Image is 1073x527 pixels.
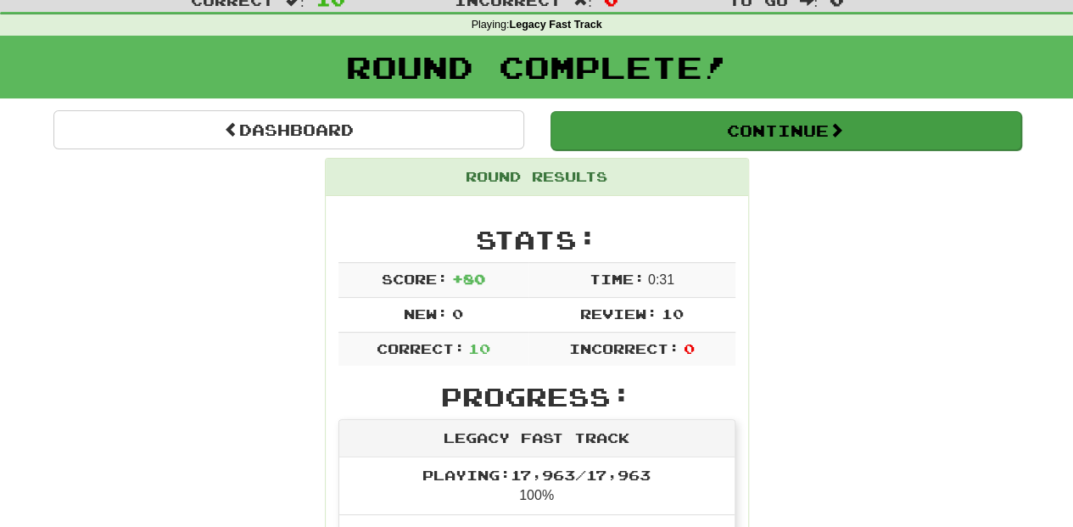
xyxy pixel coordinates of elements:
[338,383,735,411] h2: Progress:
[468,340,490,356] span: 10
[53,110,524,149] a: Dashboard
[580,306,657,322] span: Review:
[404,306,448,322] span: New:
[589,271,644,287] span: Time:
[326,159,748,196] div: Round Results
[376,340,464,356] span: Correct:
[339,457,735,515] li: 100%
[422,467,651,483] span: Playing: 17,963 / 17,963
[509,19,601,31] strong: Legacy Fast Track
[338,226,735,254] h2: Stats:
[451,271,484,287] span: + 80
[382,271,448,287] span: Score:
[6,50,1067,84] h1: Round Complete!
[569,340,679,356] span: Incorrect:
[550,111,1021,150] button: Continue
[648,272,674,287] span: 0 : 31
[661,306,683,322] span: 10
[451,306,462,322] span: 0
[339,420,735,457] div: Legacy Fast Track
[683,340,694,356] span: 0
